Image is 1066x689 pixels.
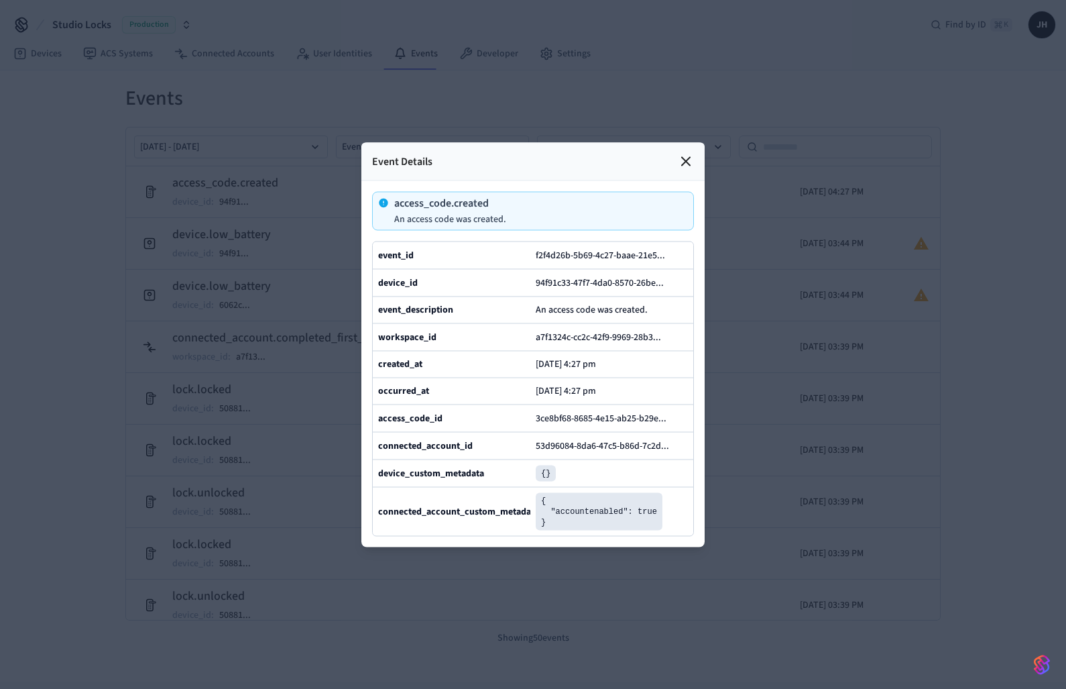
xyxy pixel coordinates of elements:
[533,437,683,454] button: 53d96084-8da6-47c5-b86d-7c2d...
[378,358,422,371] b: created_at
[378,276,418,289] b: device_id
[536,359,596,370] p: [DATE] 4:27 pm
[394,213,506,224] p: An access code was created.
[1034,654,1050,676] img: SeamLogoGradient.69752ec5.svg
[533,329,674,345] button: a7f1324c-cc2c-42f9-9969-28b3...
[378,248,414,262] b: event_id
[536,386,596,396] p: [DATE] 4:27 pm
[536,492,662,530] pre: { "accountenabled": true }
[378,411,442,425] b: access_code_id
[378,505,539,518] b: connected_account_custom_metadata
[372,153,432,169] p: Event Details
[378,303,453,317] b: event_description
[536,465,556,481] pre: {}
[533,274,677,290] button: 94f91c33-47f7-4da0-8570-26be...
[536,303,648,317] span: An access code was created.
[378,439,473,452] b: connected_account_id
[533,247,678,263] button: f2f4d26b-5b69-4c27-baae-21e5...
[533,410,680,426] button: 3ce8bf68-8685-4e15-ab25-b29e...
[378,384,429,398] b: occurred_at
[378,330,436,343] b: workspace_id
[378,466,484,480] b: device_custom_metadata
[394,197,506,208] p: access_code.created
